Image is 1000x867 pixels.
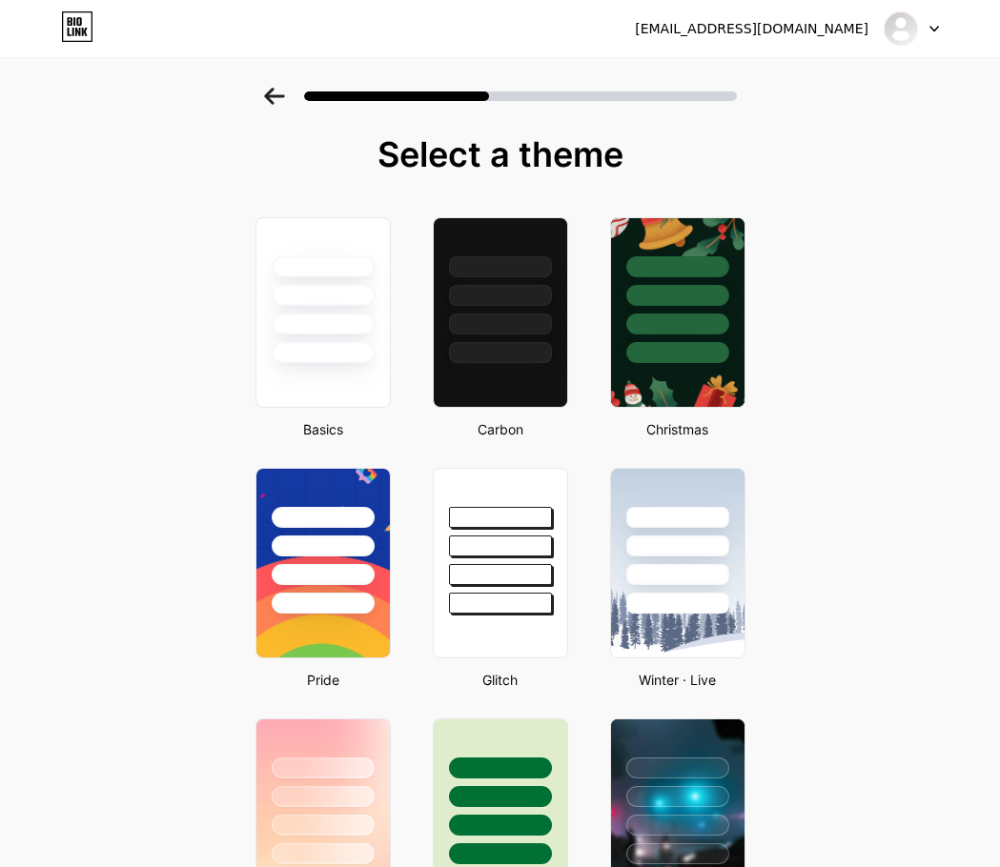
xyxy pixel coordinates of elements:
div: Select a theme [248,135,753,173]
div: Pride [250,670,397,690]
div: Glitch [427,670,574,690]
div: Carbon [427,419,574,439]
img: dewat0gel [883,10,919,47]
div: Christmas [604,419,751,439]
div: [EMAIL_ADDRESS][DOMAIN_NAME] [635,19,868,39]
div: Winter · Live [604,670,751,690]
div: Basics [250,419,397,439]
